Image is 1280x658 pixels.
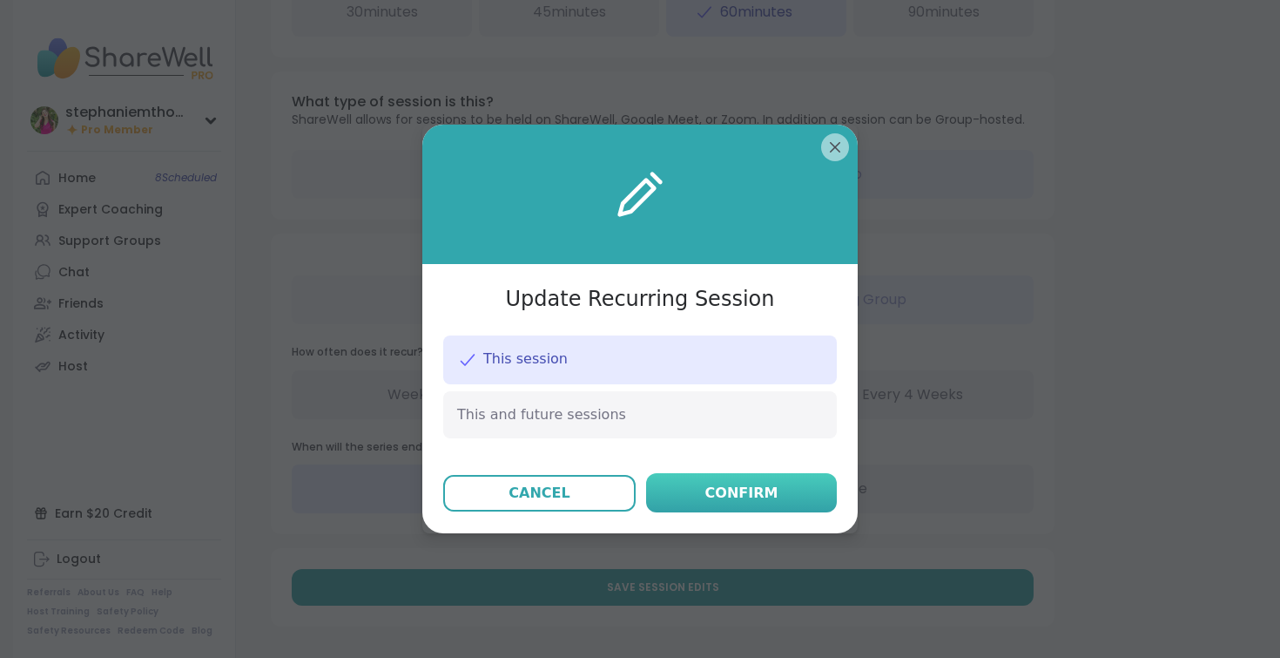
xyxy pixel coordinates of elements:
[483,349,568,369] span: This session
[509,483,569,504] div: Cancel
[705,483,778,504] div: Confirm
[457,405,626,424] span: This and future sessions
[646,473,837,512] button: Confirm
[506,285,775,315] h3: Update Recurring Session
[443,475,636,512] button: Cancel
